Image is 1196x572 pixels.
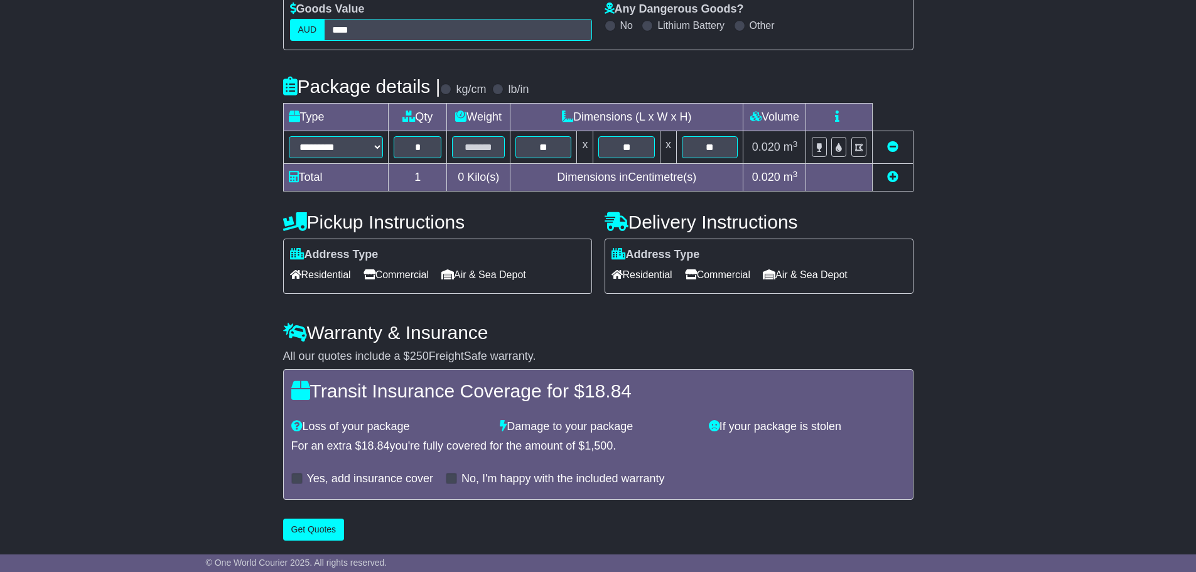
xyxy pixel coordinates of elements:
label: Goods Value [290,3,365,16]
div: Loss of your package [285,420,494,434]
td: Qty [389,104,447,131]
div: If your package is stolen [703,420,912,434]
span: m [784,141,798,153]
h4: Delivery Instructions [605,212,913,232]
label: Lithium Battery [657,19,725,31]
button: Get Quotes [283,519,345,541]
h4: Warranty & Insurance [283,322,913,343]
td: Dimensions (L x W x H) [510,104,743,131]
td: x [577,131,593,164]
span: © One World Courier 2025. All rights reserved. [206,558,387,568]
span: Air & Sea Depot [441,265,526,284]
span: 18.84 [585,380,632,401]
h4: Pickup Instructions [283,212,592,232]
td: Volume [743,104,806,131]
div: All our quotes include a $ FreightSafe warranty. [283,350,913,364]
label: No [620,19,633,31]
span: m [784,171,798,183]
span: Air & Sea Depot [763,265,848,284]
td: Kilo(s) [447,164,510,192]
span: 18.84 [362,440,390,452]
label: Address Type [290,248,379,262]
span: Residential [611,265,672,284]
label: AUD [290,19,325,41]
h4: Package details | [283,76,441,97]
label: Yes, add insurance cover [307,472,433,486]
span: 0.020 [752,171,780,183]
label: kg/cm [456,83,486,97]
td: x [660,131,676,164]
sup: 3 [793,170,798,179]
div: For an extra $ you're fully covered for the amount of $ . [291,440,905,453]
label: Address Type [611,248,700,262]
label: No, I'm happy with the included warranty [461,472,665,486]
span: Residential [290,265,351,284]
span: 0.020 [752,141,780,153]
h4: Transit Insurance Coverage for $ [291,380,905,401]
label: lb/in [508,83,529,97]
sup: 3 [793,139,798,149]
span: 0 [458,171,464,183]
label: Any Dangerous Goods? [605,3,744,16]
span: Commercial [364,265,429,284]
label: Other [750,19,775,31]
span: Commercial [685,265,750,284]
div: Damage to your package [493,420,703,434]
td: Type [283,104,389,131]
td: 1 [389,164,447,192]
td: Weight [447,104,510,131]
td: Dimensions in Centimetre(s) [510,164,743,192]
a: Remove this item [887,141,898,153]
span: 1,500 [585,440,613,452]
td: Total [283,164,389,192]
a: Add new item [887,171,898,183]
span: 250 [410,350,429,362]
